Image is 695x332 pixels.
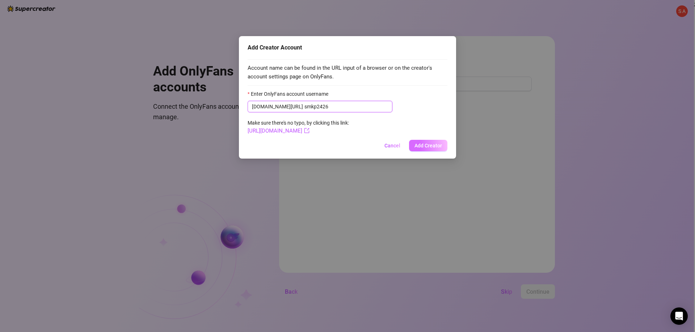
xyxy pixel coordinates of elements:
[304,128,309,133] span: export
[248,120,349,134] span: Make sure there's no typo, by clicking this link:
[414,143,442,148] span: Add Creator
[409,140,447,151] button: Add Creator
[252,103,303,111] span: [DOMAIN_NAME][URL]
[304,103,388,111] input: Enter OnlyFans account username
[384,143,400,148] span: Cancel
[248,64,447,81] span: Account name can be found in the URL input of a browser or on the creator's account settings page...
[670,307,688,325] div: Open Intercom Messenger
[248,43,447,52] div: Add Creator Account
[379,140,406,151] button: Cancel
[248,128,309,134] a: [URL][DOMAIN_NAME]export
[248,90,333,98] label: Enter OnlyFans account username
